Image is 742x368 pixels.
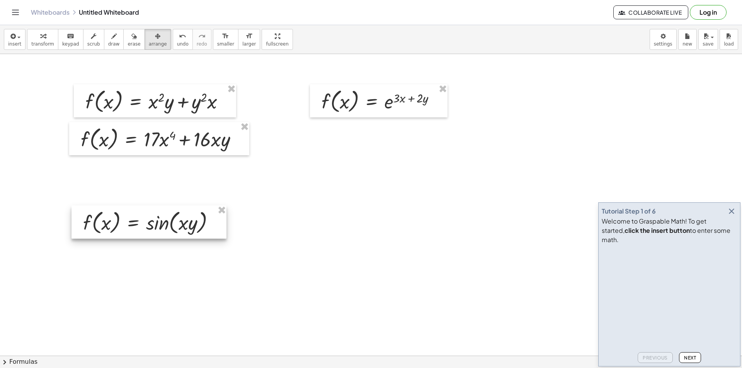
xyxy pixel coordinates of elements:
[27,29,58,50] button: transform
[720,29,738,50] button: load
[108,41,120,47] span: draw
[83,29,104,50] button: scrub
[217,41,234,47] span: smaller
[650,29,677,50] button: settings
[145,29,171,50] button: arrange
[703,41,713,47] span: save
[678,29,697,50] button: new
[690,5,727,20] button: Log in
[625,226,690,234] b: click the insert button
[679,352,701,363] button: Next
[613,5,688,19] button: Collaborate Live
[620,9,682,16] span: Collaborate Live
[266,41,288,47] span: fullscreen
[213,29,238,50] button: format_sizesmaller
[724,41,734,47] span: load
[684,355,696,361] span: Next
[197,41,207,47] span: redo
[238,29,260,50] button: format_sizelarger
[262,29,293,50] button: fullscreen
[31,41,54,47] span: transform
[245,32,253,41] i: format_size
[4,29,26,50] button: insert
[123,29,145,50] button: erase
[8,41,21,47] span: insert
[654,41,672,47] span: settings
[128,41,140,47] span: erase
[698,29,718,50] button: save
[104,29,124,50] button: draw
[222,32,229,41] i: format_size
[149,41,167,47] span: arrange
[177,41,189,47] span: undo
[602,207,656,216] div: Tutorial Step 1 of 6
[58,29,83,50] button: keyboardkeypad
[192,29,211,50] button: redoredo
[198,32,206,41] i: redo
[242,41,256,47] span: larger
[87,41,100,47] span: scrub
[179,32,186,41] i: undo
[682,41,692,47] span: new
[62,41,79,47] span: keypad
[31,8,70,16] a: Whiteboards
[9,6,22,19] button: Toggle navigation
[67,32,74,41] i: keyboard
[173,29,193,50] button: undoundo
[602,217,737,244] div: Welcome to Graspable Math! To get started, to enter some math.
